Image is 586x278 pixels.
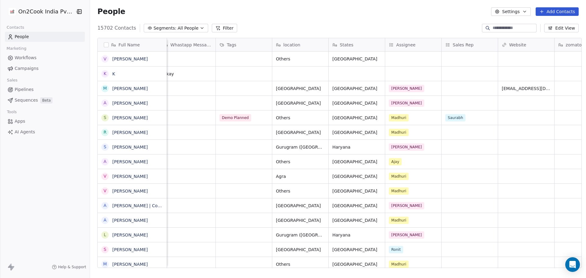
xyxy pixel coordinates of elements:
button: Edit View [544,24,579,32]
a: [PERSON_NAME] [112,174,148,179]
span: [GEOGRAPHIC_DATA] [332,173,381,179]
span: 15702 Contacts [97,24,136,32]
button: Filter [212,24,237,32]
div: A [104,217,107,223]
span: [GEOGRAPHIC_DATA] [332,188,381,194]
span: Help & Support [58,265,86,269]
div: A [104,202,107,209]
span: [GEOGRAPHIC_DATA] [332,203,381,209]
span: [PERSON_NAME] [389,202,424,209]
span: Workflows [15,55,37,61]
span: [GEOGRAPHIC_DATA] [332,115,381,121]
span: [GEOGRAPHIC_DATA] [276,217,325,223]
span: Others [276,56,325,62]
span: Sequences [15,97,38,103]
span: [GEOGRAPHIC_DATA] [332,100,381,106]
span: Madhuri [389,217,409,224]
span: Haryana [332,144,381,150]
span: [GEOGRAPHIC_DATA] [332,129,381,135]
div: Sales Rep [442,38,498,51]
div: States [329,38,385,51]
span: Sales Rep [453,42,473,48]
button: Settings [491,7,530,16]
span: Madhuri [389,114,409,121]
a: [PERSON_NAME] [112,218,148,223]
div: grid [98,52,167,268]
a: Apps [5,116,85,126]
div: Website [498,38,554,51]
div: V [104,173,107,179]
span: Others [276,188,325,194]
a: [PERSON_NAME] [112,247,148,252]
span: Madhuri [389,187,409,195]
button: On2Cook India Pvt. Ltd. [7,6,71,17]
span: Ronit [389,246,403,253]
div: A [104,158,107,165]
a: Campaigns [5,63,85,74]
a: Workflows [5,53,85,63]
span: Others [276,115,325,121]
span: Ajay [389,158,402,165]
span: Tools [4,107,19,117]
span: [GEOGRAPHIC_DATA] [276,85,325,92]
span: [GEOGRAPHIC_DATA] [332,217,381,223]
a: [PERSON_NAME] [112,233,148,237]
span: Segments: [154,25,176,31]
a: Help & Support [52,265,86,269]
div: L [104,232,106,238]
a: [EMAIL_ADDRESS][DOMAIN_NAME] [502,86,577,91]
span: AI Agents [15,129,35,135]
a: [PERSON_NAME] [112,86,148,91]
span: States [340,42,353,48]
div: A [104,100,107,106]
a: [PERSON_NAME] [112,130,148,135]
div: Open Intercom Messenger [565,257,580,272]
span: [PERSON_NAME] [389,231,424,239]
a: [PERSON_NAME] [112,56,148,61]
span: [GEOGRAPHIC_DATA] [332,85,381,92]
span: [GEOGRAPHIC_DATA] [276,100,325,106]
span: [GEOGRAPHIC_DATA] [332,261,381,267]
button: Add Contacts [536,7,579,16]
span: Demo Planned [219,114,251,121]
span: Whastapp Message [170,42,212,48]
span: Sales [4,76,20,85]
div: V [104,56,107,62]
span: [PERSON_NAME] [389,143,424,151]
span: Madhuri [389,261,409,268]
div: Assignee [385,38,441,51]
span: [GEOGRAPHIC_DATA] [276,129,325,135]
span: [PERSON_NAME] [389,99,424,107]
span: Haryana [332,232,381,238]
span: Madhuri [389,129,409,136]
span: People [97,7,125,16]
span: location [283,42,300,48]
span: People [15,34,29,40]
a: [PERSON_NAME] [112,101,148,106]
div: Whastapp Message [159,38,215,51]
span: Apps [15,118,25,125]
span: [GEOGRAPHIC_DATA] [276,247,325,253]
span: Gurugram ([GEOGRAPHIC_DATA]) [276,232,325,238]
span: Full Name [118,42,140,48]
a: [PERSON_NAME] [112,262,148,267]
span: All People [178,25,198,31]
a: [PERSON_NAME] [112,189,148,193]
div: V [104,188,107,194]
span: Assignee [396,42,415,48]
a: K [112,71,115,76]
span: Pipelines [15,86,34,93]
div: S [104,114,107,121]
a: [PERSON_NAME] [112,159,148,164]
span: Campaigns [15,65,38,72]
span: [GEOGRAPHIC_DATA] [276,203,325,209]
a: [PERSON_NAME] [112,115,148,120]
span: Contacts [4,23,27,32]
div: location [272,38,328,51]
span: Others [276,159,325,165]
span: Others [276,261,325,267]
div: R [103,129,107,135]
span: Tags [227,42,236,48]
span: [GEOGRAPHIC_DATA] [332,56,381,62]
span: Beta [40,97,52,103]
